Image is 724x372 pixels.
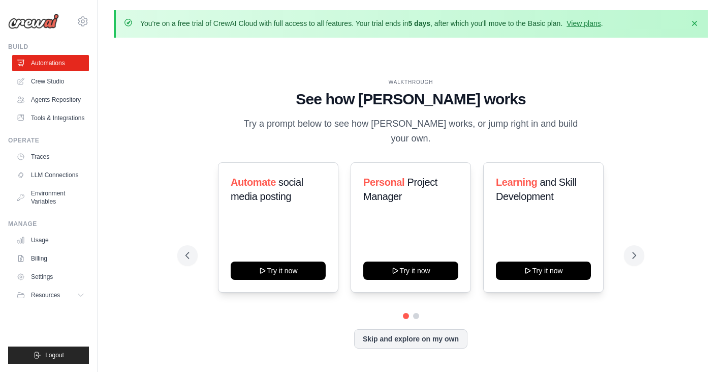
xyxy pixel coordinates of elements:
a: LLM Connections [12,167,89,183]
a: Automations [12,55,89,71]
div: Build [8,43,89,51]
div: Manage [8,220,89,228]
div: Operate [8,136,89,145]
a: Traces [12,149,89,165]
span: Project Manager [363,177,437,202]
a: Environment Variables [12,185,89,210]
button: Logout [8,347,89,364]
button: Skip and explore on my own [354,329,467,349]
button: Try it now [496,262,591,280]
a: Settings [12,269,89,285]
a: View plans [566,19,601,27]
img: Logo [8,14,59,29]
span: Personal [363,177,404,188]
strong: 5 days [408,19,430,27]
div: WALKTHROUGH [185,78,636,86]
span: Resources [31,291,60,299]
h1: See how [PERSON_NAME] works [185,90,636,108]
p: You're on a free trial of CrewAI Cloud with full access to all features. Your trial ends in , aft... [140,18,603,28]
p: Try a prompt below to see how [PERSON_NAME] works, or jump right in and build your own. [240,117,582,147]
button: Try it now [363,262,458,280]
span: Automate [231,177,276,188]
a: Tools & Integrations [12,110,89,126]
span: Logout [45,351,64,359]
button: Resources [12,287,89,303]
span: Learning [496,177,537,188]
a: Billing [12,250,89,267]
a: Usage [12,232,89,248]
button: Try it now [231,262,326,280]
a: Crew Studio [12,73,89,90]
a: Agents Repository [12,92,89,108]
